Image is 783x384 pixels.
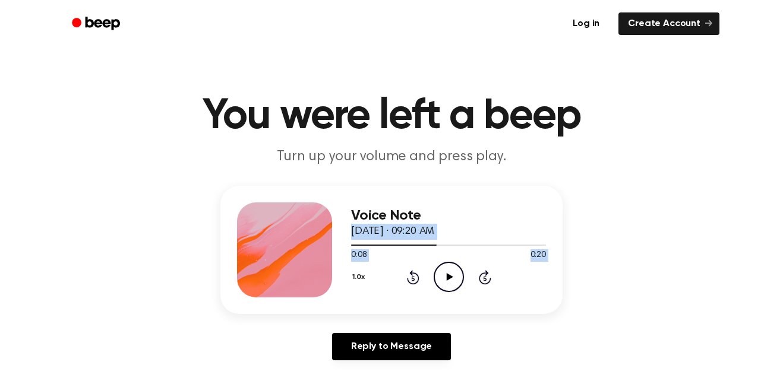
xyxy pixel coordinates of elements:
[561,10,611,37] a: Log in
[351,267,369,287] button: 1.0x
[87,95,696,138] h1: You were left a beep
[332,333,451,360] a: Reply to Message
[618,12,719,35] a: Create Account
[163,147,620,167] p: Turn up your volume and press play.
[351,249,367,262] span: 0:08
[531,249,546,262] span: 0:20
[351,208,546,224] h3: Voice Note
[64,12,131,36] a: Beep
[351,226,434,237] span: [DATE] · 09:20 AM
